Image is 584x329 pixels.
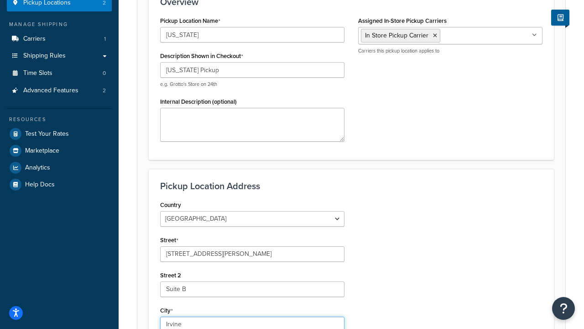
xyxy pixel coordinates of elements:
[160,307,173,314] label: City
[23,87,78,95] span: Advanced Features
[25,130,69,138] span: Test Your Rates
[358,48,542,54] p: Carriers this pickup location applies to
[25,181,55,189] span: Help Docs
[7,31,112,48] li: Carriers
[160,181,542,191] h3: Pickup Location Address
[7,31,112,48] a: Carriers1
[7,159,112,176] a: Analytics
[7,82,112,99] li: Advanced Features
[160,81,344,88] p: e.g. Grotto's Store on 24th
[25,164,50,172] span: Analytics
[25,147,59,155] span: Marketplace
[160,98,237,105] label: Internal Description (optional)
[104,35,106,43] span: 1
[23,69,52,77] span: Time Slots
[23,52,66,60] span: Shipping Rules
[7,126,112,142] a: Test Your Rates
[7,143,112,159] a: Marketplace
[551,10,569,26] button: Show Help Docs
[7,65,112,82] li: Time Slots
[160,272,181,279] label: Street 2
[160,237,178,244] label: Street
[160,17,220,25] label: Pickup Location Name
[365,31,428,40] span: In Store Pickup Carrier
[7,116,112,123] div: Resources
[160,202,181,208] label: Country
[7,21,112,28] div: Manage Shipping
[358,17,447,24] label: Assigned In-Store Pickup Carriers
[103,69,106,77] span: 0
[160,53,243,60] label: Description Shown in Checkout
[7,48,112,64] a: Shipping Rules
[7,82,112,99] a: Advanced Features2
[7,176,112,193] a: Help Docs
[103,87,106,95] span: 2
[23,35,46,43] span: Carriers
[552,297,575,320] button: Open Resource Center
[7,65,112,82] a: Time Slots0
